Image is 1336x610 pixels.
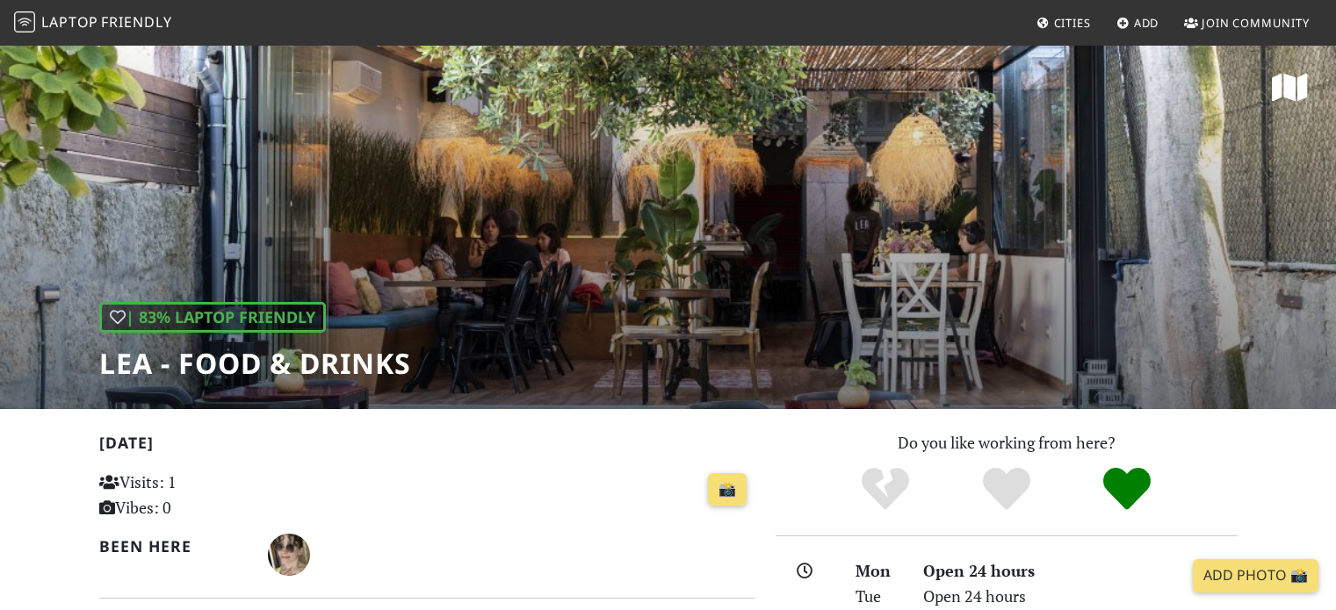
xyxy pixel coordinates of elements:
[708,473,747,506] a: 📸
[14,11,35,32] img: LaptopFriendly
[268,542,310,563] span: Leonor Ribeiro
[845,584,912,609] div: Tue
[776,430,1238,456] p: Do you like working from here?
[1054,15,1091,31] span: Cities
[825,465,946,513] div: No
[99,470,304,520] p: Visits: 1 Vibes: 0
[1109,7,1166,39] a: Add
[1029,7,1098,39] a: Cities
[1177,7,1317,39] a: Join Community
[913,558,1248,584] div: Open 24 hours
[1066,465,1188,513] div: Definitely!
[1193,559,1318,592] a: Add Photo 📸
[99,537,248,556] h2: Been here
[99,434,755,459] h2: [DATE]
[1202,15,1310,31] span: Join Community
[99,347,411,380] h1: LEA - Food & Drinks
[845,558,912,584] div: Mon
[268,534,310,576] img: 4182-leonor.jpg
[14,8,172,39] a: LaptopFriendly LaptopFriendly
[101,12,171,32] span: Friendly
[946,465,1067,513] div: Yes
[1134,15,1159,31] span: Add
[99,302,326,333] div: | 83% Laptop Friendly
[41,12,98,32] span: Laptop
[913,584,1248,609] div: Open 24 hours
